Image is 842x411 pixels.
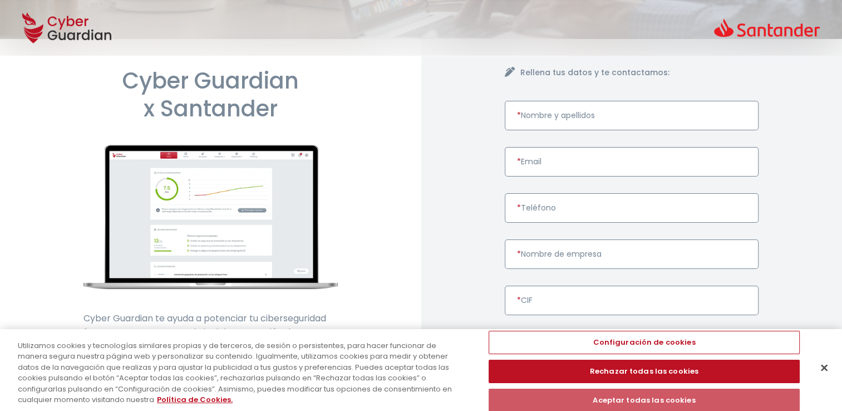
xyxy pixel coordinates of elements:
[520,67,759,79] h4: Rellena tus datos y te contactamos:
[83,67,338,123] h1: Cyber Guardian x Santander
[83,311,338,353] p: Cyber Guardian te ayuda a potenciar tu ciberseguridad frente a amenazas con el nivel de protecció...
[489,360,800,383] button: Rechazar todas las cookies
[812,356,836,380] button: Cerrar
[505,193,759,223] input: Introduce un número de teléfono válido.
[83,145,338,289] img: cyberguardian-home
[489,331,800,355] button: Configuración de cookies
[18,340,463,405] div: Utilizamos cookies y tecnologías similares propias y de terceros, de sesión o persistentes, para ...
[157,394,233,405] a: Más información sobre su privacidad, se abre en una nueva pestaña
